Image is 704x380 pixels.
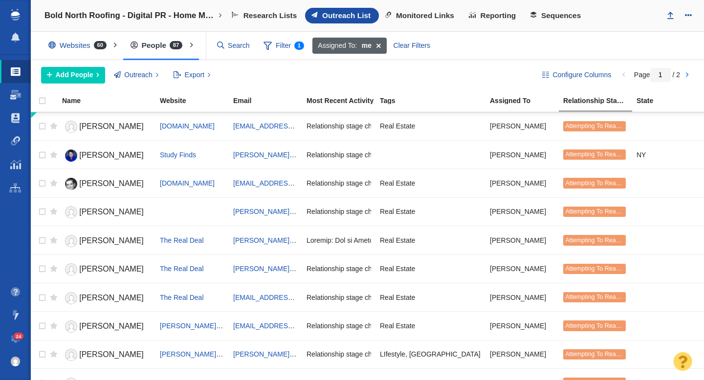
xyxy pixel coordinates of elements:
span: Attempting To Reach (1 try) [565,294,640,300]
a: The Real Deal [160,294,204,301]
span: Relationship stage changed to: Attempting To Reach, 1 Attempt [307,264,498,273]
td: Attempting To Reach (1 try) [559,226,632,254]
div: Email [233,97,306,104]
a: [PERSON_NAME] [62,147,151,164]
span: Relationship stage changed to: Attempting To Reach, 1 Attempt [307,150,498,159]
a: Tags [380,97,489,106]
a: Outreach List [305,8,379,23]
a: [PERSON_NAME] [62,232,151,250]
span: Reporting [481,11,516,20]
td: Attempting To Reach (1 try) [559,283,632,311]
span: LIfestyle, PR [380,350,481,359]
span: [PERSON_NAME] [79,122,144,130]
div: [PERSON_NAME] [490,172,554,193]
div: Name [62,97,159,104]
span: Attempting To Reach (1 try) [565,265,640,272]
img: 8a21b1a12a7554901d364e890baed237 [11,357,21,366]
td: Attempting To Reach (1 try) [559,312,632,340]
span: Sequences [541,11,581,20]
a: [PERSON_NAME] [62,204,151,221]
div: Tags [380,97,489,104]
a: [DOMAIN_NAME] [160,122,215,130]
span: Relationship stage changed to: Attempting To Reach, 1 Attempt [307,122,498,130]
span: Outreach List [322,11,371,20]
span: Real Estate [380,207,415,216]
span: Real Estate [380,236,415,245]
span: [PERSON_NAME] [79,350,144,359]
span: Real Estate [380,321,415,330]
input: Search [213,37,254,54]
div: Most Recent Activity [307,97,379,104]
a: [PERSON_NAME] [62,346,151,363]
a: [PERSON_NAME] Report [160,322,239,330]
span: [PERSON_NAME] [79,179,144,188]
td: Attempting To Reach (1 try) [559,140,632,169]
span: Relationship stage changed to: Attempting To Reach, 1 Attempt [307,321,498,330]
button: Configure Columns [537,67,617,84]
a: [EMAIL_ADDRESS][DOMAIN_NAME] [233,322,349,330]
span: Monitored Links [396,11,454,20]
a: Website [160,97,232,106]
span: Real Estate [380,122,415,130]
a: [EMAIL_ADDRESS][DOMAIN_NAME] [233,294,349,301]
a: [PERSON_NAME] [62,318,151,335]
div: [PERSON_NAME] [490,258,554,279]
span: Outreach [124,70,153,80]
button: Add People [41,67,105,84]
span: Relationship stage changed to: Attempting To Reach, 1 Attempt [307,293,498,302]
div: [PERSON_NAME] [490,116,554,137]
span: Filter [258,37,309,55]
span: Assigned To: [318,41,357,51]
span: 24 [14,333,24,340]
div: Websites [41,34,118,57]
span: Attempting To Reach (1 try) [565,123,640,129]
div: Relationship Stage [563,97,636,104]
span: Relationship stage changed to: Attempting To Reach, 1 Attempt [307,350,498,359]
span: 60 [94,41,107,49]
span: Export [185,70,204,80]
a: Reporting [462,8,524,23]
span: Page / 2 [634,71,680,79]
div: [PERSON_NAME] [490,315,554,336]
span: Attempting To Reach (1 try) [565,180,640,187]
a: [PERSON_NAME] [62,290,151,307]
span: Attempting To Reach (1 try) [565,351,640,358]
td: Attempting To Reach (1 try) [559,112,632,141]
a: Email [233,97,306,106]
div: Clear Filters [388,38,436,54]
span: [PERSON_NAME] [79,265,144,273]
a: Name [62,97,159,106]
a: [PERSON_NAME][EMAIL_ADDRESS][PERSON_NAME][DOMAIN_NAME] [233,350,462,358]
a: [PERSON_NAME][EMAIL_ADDRESS][DOMAIN_NAME] [233,151,405,159]
span: Attempting To Reach (1 try) [565,151,640,158]
span: Attempting To Reach (1 try) [565,322,640,329]
a: [EMAIL_ADDRESS][DOMAIN_NAME] [233,179,349,187]
a: [EMAIL_ADDRESS][DOMAIN_NAME] [233,122,349,130]
a: Study Finds [160,151,196,159]
img: buzzstream_logo_iconsimple.png [11,9,20,21]
a: The Real Deal [160,236,204,244]
td: Attempting To Reach (1 try) [559,169,632,197]
span: Configure Columns [552,70,611,80]
div: Website [160,97,232,104]
a: [PERSON_NAME] News [160,350,235,358]
span: Real Estate [380,264,415,273]
td: Attempting To Reach (1 try) [559,340,632,368]
a: [PERSON_NAME][EMAIL_ADDRESS][DOMAIN_NAME] [233,236,405,244]
a: The Real Deal [160,265,204,273]
a: [PERSON_NAME] [62,175,151,192]
a: [DOMAIN_NAME] [160,179,215,187]
span: [PERSON_NAME] [79,208,144,216]
a: Sequences [524,8,589,23]
span: Real Estate [380,293,415,302]
span: Relationship stage changed to: Attempting To Reach, 1 Attempt [307,207,498,216]
div: [PERSON_NAME] [490,344,554,365]
a: Monitored Links [379,8,462,23]
span: [PERSON_NAME] [79,322,144,330]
